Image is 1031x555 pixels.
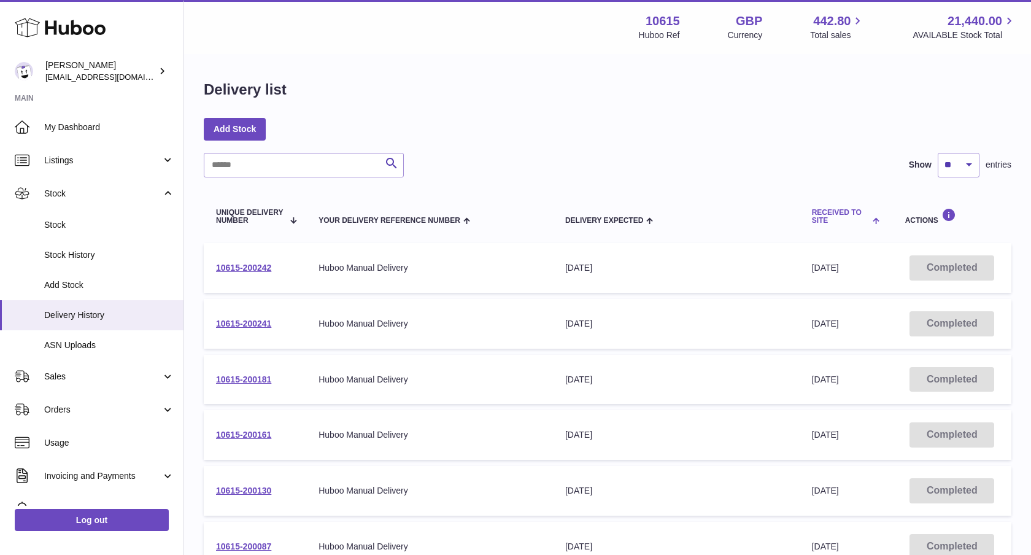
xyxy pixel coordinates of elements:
[812,319,839,328] span: [DATE]
[204,118,266,140] a: Add Stock
[216,319,271,328] a: 10615-200241
[728,29,763,41] div: Currency
[565,541,787,553] div: [DATE]
[319,217,460,225] span: Your Delivery Reference Number
[44,437,174,449] span: Usage
[319,374,541,386] div: Huboo Manual Delivery
[909,159,932,171] label: Show
[319,318,541,330] div: Huboo Manual Delivery
[44,122,174,133] span: My Dashboard
[44,188,161,200] span: Stock
[44,371,161,382] span: Sales
[812,263,839,273] span: [DATE]
[216,541,271,551] a: 10615-200087
[44,503,174,515] span: Cases
[639,29,680,41] div: Huboo Ref
[565,429,787,441] div: [DATE]
[986,159,1011,171] span: entries
[319,485,541,497] div: Huboo Manual Delivery
[812,430,839,440] span: [DATE]
[44,249,174,261] span: Stock History
[44,470,161,482] span: Invoicing and Payments
[913,13,1016,41] a: 21,440.00 AVAILABLE Stock Total
[565,485,787,497] div: [DATE]
[216,430,271,440] a: 10615-200161
[565,262,787,274] div: [DATE]
[15,509,169,531] a: Log out
[813,13,851,29] span: 442.80
[15,62,33,80] img: fulfillment@fable.com
[948,13,1002,29] span: 21,440.00
[565,217,643,225] span: Delivery Expected
[45,72,180,82] span: [EMAIL_ADDRESS][DOMAIN_NAME]
[44,155,161,166] span: Listings
[204,80,287,99] h1: Delivery list
[44,309,174,321] span: Delivery History
[812,209,870,225] span: Received to Site
[216,263,271,273] a: 10615-200242
[646,13,680,29] strong: 10615
[565,318,787,330] div: [DATE]
[812,375,839,384] span: [DATE]
[810,29,865,41] span: Total sales
[565,374,787,386] div: [DATE]
[216,486,271,495] a: 10615-200130
[913,29,1016,41] span: AVAILABLE Stock Total
[44,404,161,416] span: Orders
[810,13,865,41] a: 442.80 Total sales
[736,13,762,29] strong: GBP
[44,219,174,231] span: Stock
[812,486,839,495] span: [DATE]
[319,541,541,553] div: Huboo Manual Delivery
[812,541,839,551] span: [DATE]
[44,279,174,291] span: Add Stock
[45,60,156,83] div: [PERSON_NAME]
[319,429,541,441] div: Huboo Manual Delivery
[216,375,271,384] a: 10615-200181
[216,209,284,225] span: Unique Delivery Number
[905,208,999,225] div: Actions
[319,262,541,274] div: Huboo Manual Delivery
[44,340,174,351] span: ASN Uploads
